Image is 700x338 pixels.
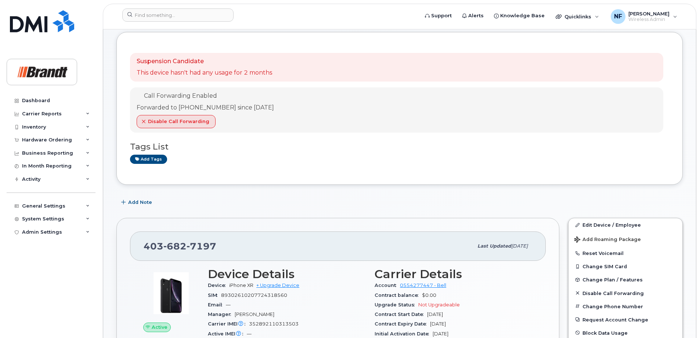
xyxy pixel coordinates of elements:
span: 89302610207724318560 [221,292,287,298]
span: Call Forwarding Enabled [144,92,217,99]
span: 682 [163,241,187,252]
button: Change Phone Number [569,300,682,313]
span: — [226,302,231,308]
span: Support [431,12,452,19]
span: Account [375,283,400,288]
span: Wireless Admin [628,17,670,22]
span: 7197 [187,241,216,252]
span: SIM [208,292,221,298]
h3: Tags List [130,142,669,151]
span: Add Roaming Package [574,237,641,244]
span: Active IMEI [208,331,247,337]
span: Add Note [128,199,152,206]
a: Knowledge Base [489,8,550,23]
a: Alerts [457,8,489,23]
p: Suspension Candidate [137,57,272,66]
span: [DATE] [511,243,528,249]
span: Knowledge Base [500,12,545,19]
a: Support [420,8,457,23]
img: image20231002-3703462-u8y6nc.jpeg [149,271,193,315]
span: [DATE] [430,321,446,327]
span: — [247,331,252,337]
span: Upgrade Status [375,302,418,308]
span: NF [614,12,622,21]
a: Add tags [130,155,167,164]
span: Carrier IMEI [208,321,249,327]
h3: Carrier Details [375,267,533,281]
button: Request Account Change [569,313,682,326]
button: Disable Call Forwarding [569,287,682,300]
span: Disable Call Forwarding [148,118,209,125]
span: Contract Expiry Date [375,321,430,327]
div: Quicklinks [551,9,604,24]
span: Manager [208,312,235,317]
span: Contract Start Date [375,312,427,317]
span: Last updated [477,243,511,249]
span: Initial Activation Date [375,331,433,337]
span: Email [208,302,226,308]
input: Find something... [122,8,234,22]
a: Edit Device / Employee [569,218,682,231]
button: Reset Voicemail [569,247,682,260]
div: Noah Fouillard [606,9,682,24]
span: [PERSON_NAME] [628,11,670,17]
span: Disable Call Forwarding [582,290,644,296]
button: Add Note [116,196,158,209]
span: Quicklinks [564,14,591,19]
span: Alerts [468,12,484,19]
span: Not Upgradeable [418,302,460,308]
span: [PERSON_NAME] [235,312,274,317]
span: iPhone XR [229,283,253,288]
button: Change Plan / Features [569,273,682,286]
button: Change SIM Card [569,260,682,273]
a: 0554277447 - Bell [400,283,446,288]
span: [DATE] [433,331,448,337]
button: Add Roaming Package [569,231,682,247]
span: [DATE] [427,312,443,317]
h3: Device Details [208,267,366,281]
span: Device [208,283,229,288]
p: This device hasn't had any usage for 2 months [137,69,272,77]
a: + Upgrade Device [256,283,299,288]
div: Forwarded to [PHONE_NUMBER] since [DATE] [137,104,274,112]
span: 352892110313503 [249,321,299,327]
span: Contract balance [375,292,422,298]
span: Change Plan / Features [582,277,643,283]
span: $0.00 [422,292,436,298]
span: Active [152,324,167,331]
span: 403 [144,241,216,252]
button: Disable Call Forwarding [137,115,216,128]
